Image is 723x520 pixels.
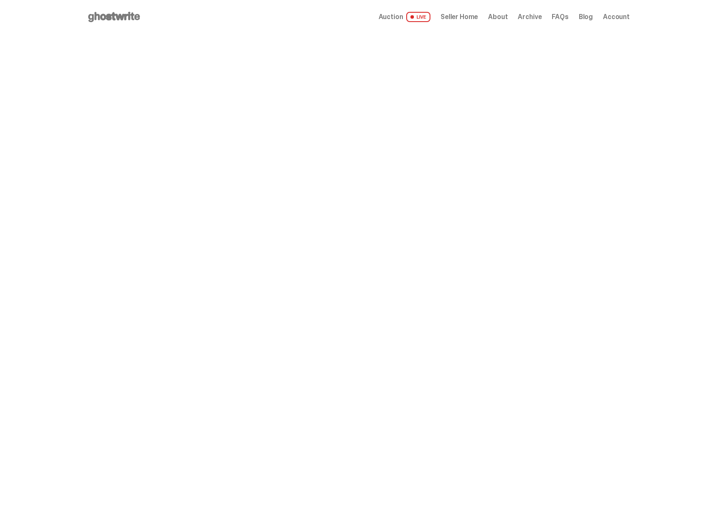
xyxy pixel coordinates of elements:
[379,14,403,20] span: Auction
[406,12,430,22] span: LIVE
[552,14,568,20] a: FAQs
[518,14,542,20] a: Archive
[379,12,430,22] a: Auction LIVE
[488,14,508,20] a: About
[579,14,593,20] a: Blog
[603,14,630,20] a: Account
[441,14,478,20] a: Seller Home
